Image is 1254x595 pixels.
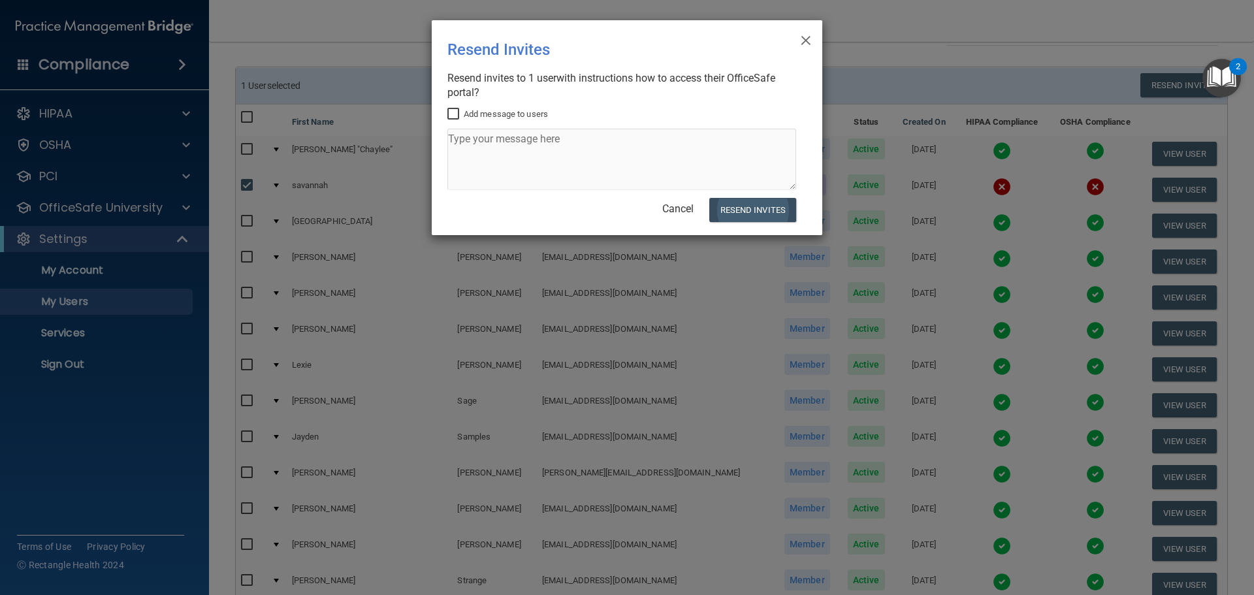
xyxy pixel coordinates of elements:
button: Open Resource Center, 2 new notifications [1202,59,1241,97]
iframe: Drift Widget Chat Controller [1028,502,1238,555]
input: Add message to users [447,109,462,120]
span: × [800,25,812,52]
a: Cancel [662,202,694,215]
button: Resend Invites [709,198,796,222]
label: Add message to users [447,106,548,122]
div: Resend invites to 1 user with instructions how to access their OfficeSafe portal? [447,71,796,100]
div: Resend Invites [447,31,753,69]
div: 2 [1236,67,1240,84]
